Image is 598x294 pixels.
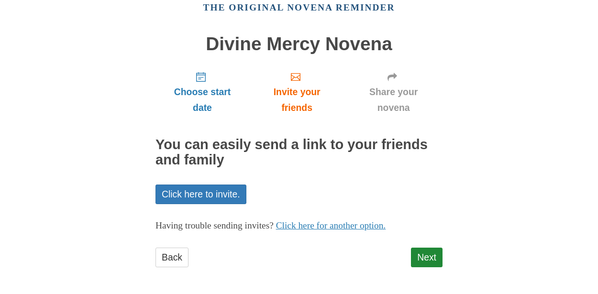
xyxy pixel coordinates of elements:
span: Having trouble sending invites? [155,220,274,230]
a: Back [155,248,188,267]
a: Invite your friends [249,64,344,120]
a: The original novena reminder [203,2,395,12]
span: Invite your friends [259,84,335,116]
a: Click here to invite. [155,185,246,204]
h2: You can easily send a link to your friends and family [155,137,443,168]
a: Click here for another option. [276,220,386,230]
a: Share your novena [344,64,443,120]
span: Choose start date [165,84,240,116]
a: Next [411,248,443,267]
h1: Divine Mercy Novena [155,34,443,54]
span: Share your novena [354,84,433,116]
a: Choose start date [155,64,249,120]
